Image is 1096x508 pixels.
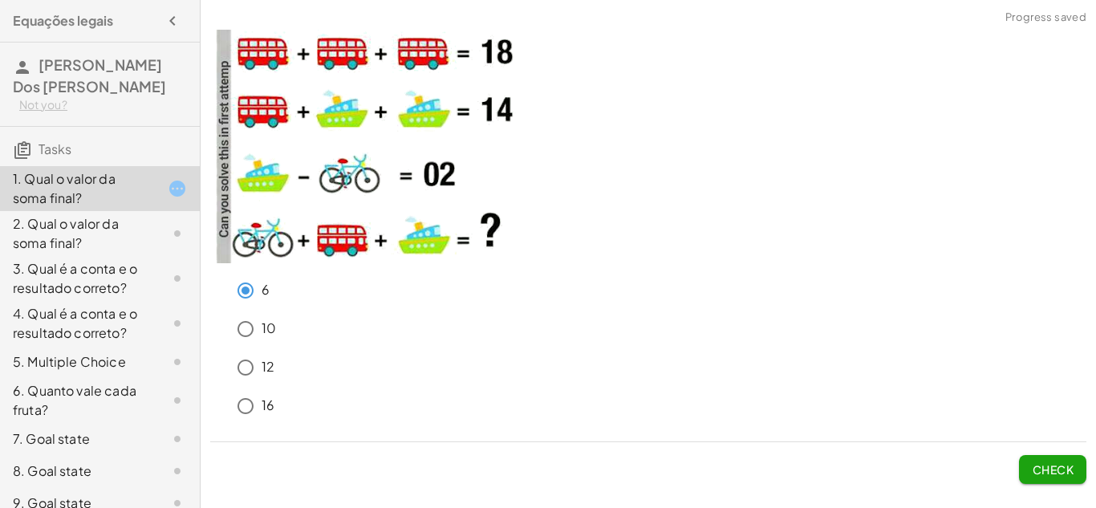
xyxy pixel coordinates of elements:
span: Progress saved [1005,10,1086,26]
span: Check [1032,462,1074,477]
button: Check [1019,455,1086,484]
i: Task not started. [168,429,187,449]
i: Task started. [168,179,187,198]
span: Tasks [39,140,71,157]
i: Task not started. [168,224,187,243]
div: 1. Qual o valor da soma final? [13,169,142,208]
img: e3a6a6dbff71d6ebb02154940c68ffbc4c531457286c3cba0861e68fd6070498.png [210,30,531,263]
p: 16 [262,396,274,415]
div: Not you? [19,97,187,113]
div: 3. Qual é a conta e o resultado correto? [13,259,142,298]
div: 7. Goal state [13,429,142,449]
i: Task not started. [168,269,187,288]
p: 6 [262,281,270,299]
i: Task not started. [168,461,187,481]
div: 2. Qual o valor da soma final? [13,214,142,253]
div: 4. Qual é a conta e o resultado correto? [13,304,142,343]
div: 5. Multiple Choice [13,352,142,372]
p: 10 [262,319,276,338]
i: Task not started. [168,391,187,410]
div: 8. Goal state [13,461,142,481]
i: Task not started. [168,352,187,372]
div: 6. Quanto vale cada fruta? [13,381,142,420]
span: [PERSON_NAME] Dos [PERSON_NAME] [13,55,166,96]
h4: Equações legais [13,11,113,30]
p: 12 [262,358,274,376]
i: Task not started. [168,314,187,333]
